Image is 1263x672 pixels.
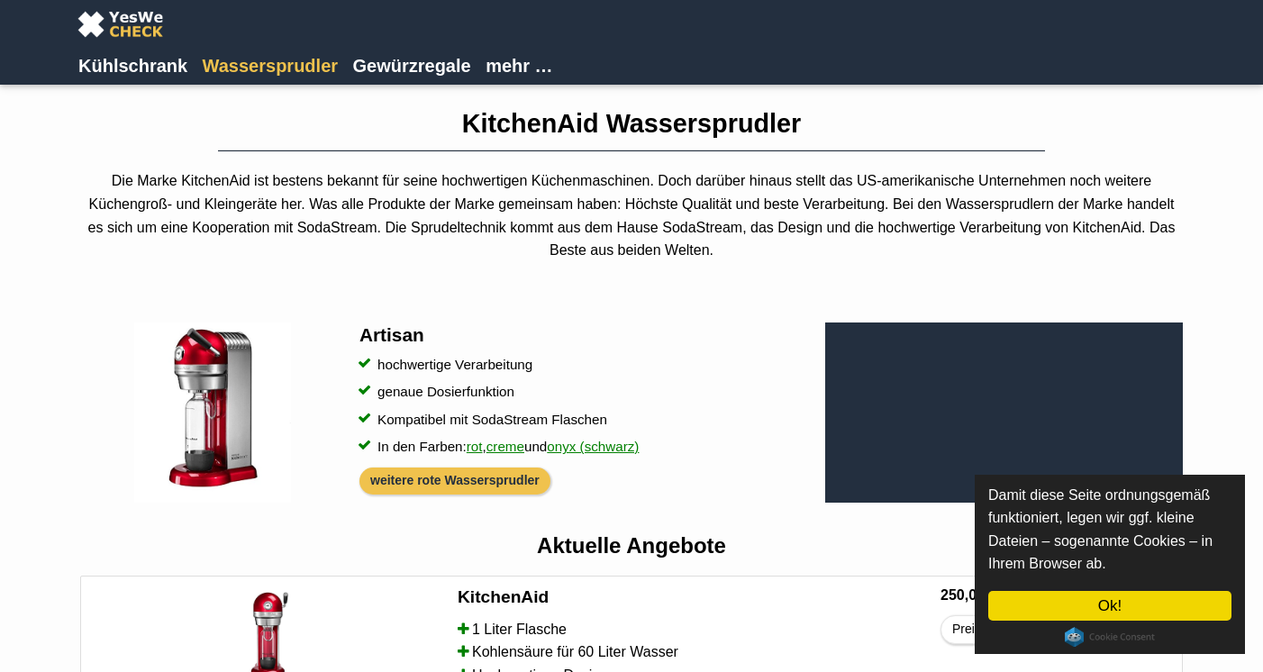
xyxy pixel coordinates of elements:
[458,586,549,609] h4: KitchenAid
[988,484,1231,576] p: Damit diese Seite ordnungsgemäß funktioniert, legen wir ggf. kleine Dateien – sogenannte Cookies ...
[359,435,811,459] li: In den Farben: , und
[370,473,540,487] a: weitere rote Wassersprudler
[988,591,1231,621] a: Ok!
[80,532,1183,559] h2: Aktuelle Angebote
[197,50,343,77] a: Wassersprudler
[359,380,811,404] li: genaue Dosierfunktion
[480,50,558,77] a: mehr …
[467,428,483,465] a: rot
[134,322,291,503] img: KitchenAid Wassersprudler Artisan Rot
[825,322,1183,503] iframe: KitchenAid Wassersprudler Artisan
[472,618,567,641] span: 1 Liter Flasche
[80,169,1183,261] p: Die Marke KitchenAid ist bestens bekannt für seine hochwertigen Küchenmaschinen. Doch darüber hin...
[359,322,811,347] h3: Artisan
[80,108,1183,140] h1: KitchenAid Wassersprudler
[547,428,639,465] a: onyx (schwarz)
[940,586,1168,605] h6: 250,00 €
[348,50,477,77] a: Gewürzregale
[472,640,678,664] span: Kohlensäure für 60 Liter Wasser
[458,586,926,613] a: KitchenAid
[1065,627,1155,647] a: Cookie Consent plugin for the EU cookie law
[940,615,1037,644] a: Preisalarm
[486,428,524,465] a: creme
[73,8,168,40] img: YesWeCheck Logo
[359,353,811,377] li: hochwertige Verarbeitung
[359,408,811,431] li: Kompatibel mit SodaStream Flaschen
[73,50,193,77] a: Kühlschrank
